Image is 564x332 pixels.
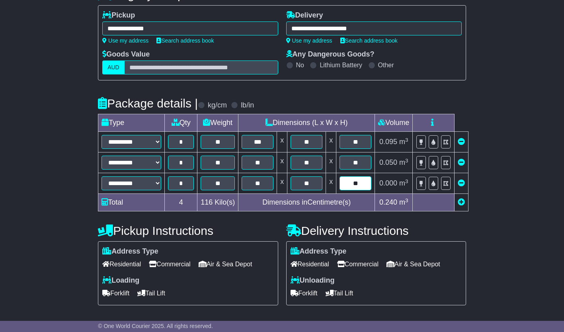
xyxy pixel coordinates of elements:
[102,287,129,299] span: Forklift
[98,114,165,132] td: Type
[197,114,238,132] td: Weight
[201,198,213,206] span: 116
[379,158,397,166] span: 0.050
[102,247,158,256] label: Address Type
[399,158,408,166] span: m
[165,194,197,211] td: 4
[458,138,465,146] a: Remove this item
[458,158,465,166] a: Remove this item
[405,137,408,143] sup: 3
[238,114,375,132] td: Dimensions (L x W x H)
[405,178,408,184] sup: 3
[98,224,278,237] h4: Pickup Instructions
[340,37,398,44] a: Search address book
[320,61,362,69] label: Lithium Battery
[98,97,198,110] h4: Package details |
[102,276,139,285] label: Loading
[379,198,397,206] span: 0.240
[378,61,394,69] label: Other
[149,258,190,270] span: Commercial
[156,37,214,44] a: Search address book
[286,224,466,237] h4: Delivery Instructions
[102,61,125,74] label: AUD
[296,61,304,69] label: No
[197,194,238,211] td: Kilo(s)
[399,198,408,206] span: m
[98,323,213,329] span: © One World Courier 2025. All rights reserved.
[291,247,347,256] label: Address Type
[337,258,379,270] span: Commercial
[277,173,287,194] td: x
[238,194,375,211] td: Dimensions in Centimetre(s)
[277,152,287,173] td: x
[286,37,332,44] a: Use my address
[291,258,329,270] span: Residential
[241,101,254,110] label: lb/in
[458,179,465,187] a: Remove this item
[326,173,336,194] td: x
[326,132,336,152] td: x
[102,37,148,44] a: Use my address
[326,287,353,299] span: Tail Lift
[102,11,135,20] label: Pickup
[165,114,197,132] td: Qty
[399,138,408,146] span: m
[458,198,465,206] a: Add new item
[137,287,165,299] span: Tail Lift
[102,258,141,270] span: Residential
[379,179,397,187] span: 0.000
[286,11,323,20] label: Delivery
[98,194,165,211] td: Total
[405,197,408,203] sup: 3
[277,132,287,152] td: x
[291,287,318,299] span: Forklift
[102,50,150,59] label: Goods Value
[379,138,397,146] span: 0.095
[326,152,336,173] td: x
[199,258,252,270] span: Air & Sea Depot
[208,101,227,110] label: kg/cm
[291,276,335,285] label: Unloading
[399,179,408,187] span: m
[405,158,408,164] sup: 3
[375,114,413,132] td: Volume
[386,258,440,270] span: Air & Sea Depot
[286,50,375,59] label: Any Dangerous Goods?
